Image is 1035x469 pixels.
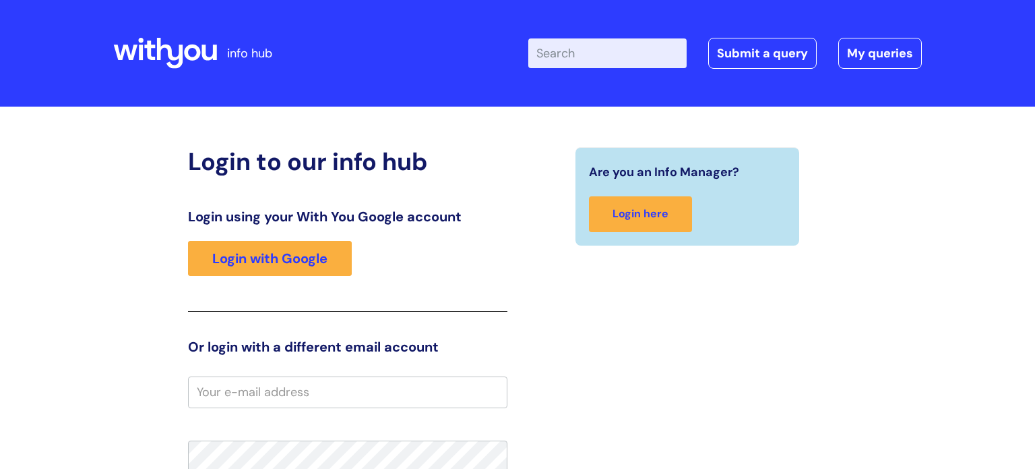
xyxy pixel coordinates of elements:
span: Are you an Info Manager? [589,161,739,183]
h3: Login using your With You Google account [188,209,507,225]
input: Search [528,38,687,68]
input: Your e-mail address [188,377,507,408]
h2: Login to our info hub [188,147,507,176]
a: Login with Google [188,241,352,276]
a: Login here [589,196,692,232]
p: info hub [227,43,272,64]
h3: Or login with a different email account [188,339,507,355]
a: Submit a query [708,38,817,69]
a: My queries [838,38,922,69]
